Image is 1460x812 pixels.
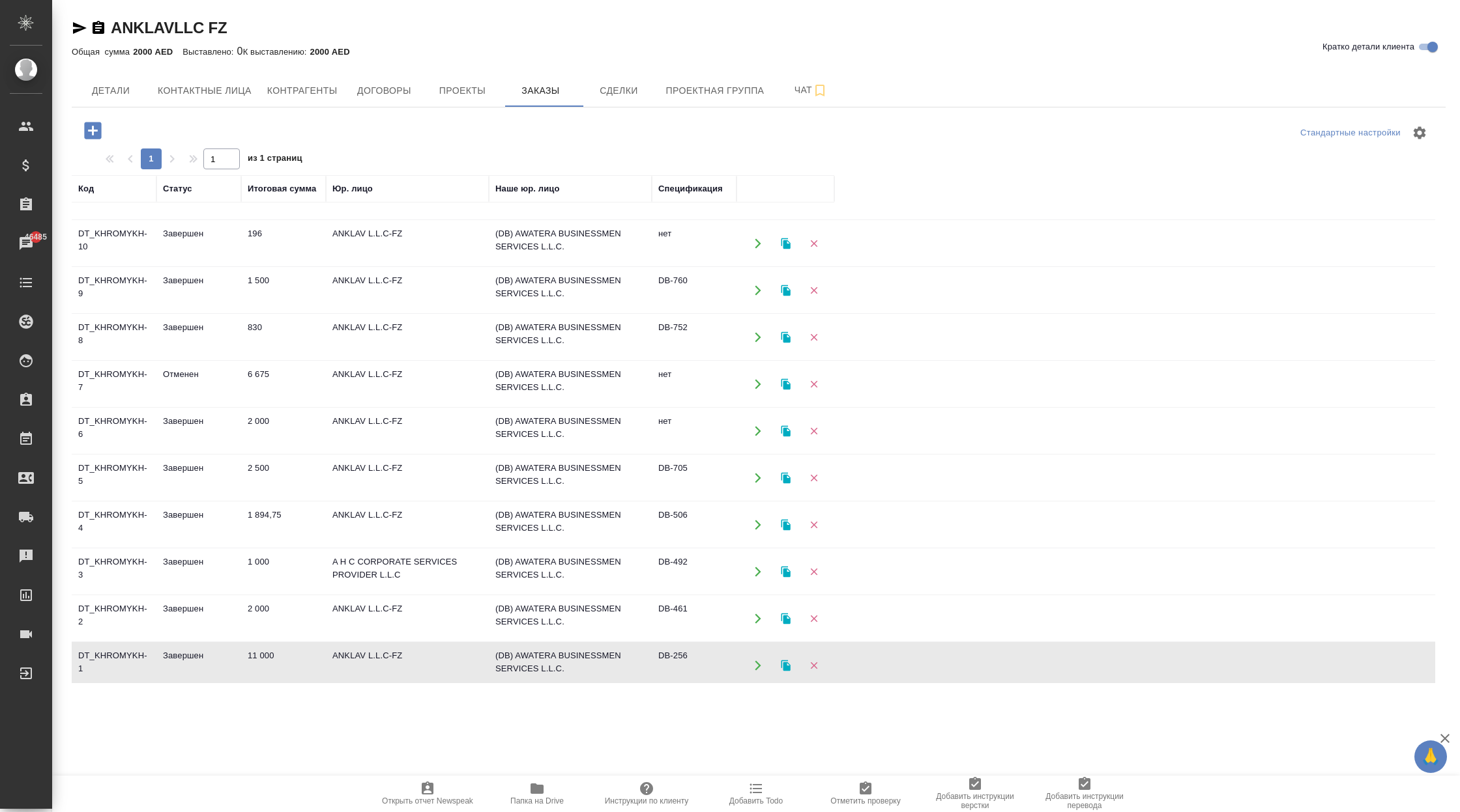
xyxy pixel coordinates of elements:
[830,796,900,805] span: Отметить проверку
[156,549,241,595] td: Завершен
[1038,792,1131,810] span: Добавить инструкции перевода
[928,792,1022,810] span: Добавить инструкции верстки
[800,230,827,257] button: Удалить
[744,324,771,350] button: Открыть
[658,182,723,195] div: Спецификация
[72,315,156,360] td: DT_KHROMYKH-8
[326,596,489,641] td: ANKLAV L.L.C-FZ
[133,47,182,57] p: 2000 AED
[310,47,360,57] p: 2000 AED
[489,502,652,548] td: (DB) AWATERA BUSINESSMEN SERVICES L.L.C.
[72,596,156,641] td: DT_KHROMYKH-2
[326,408,489,454] td: ANKLAV L.L.C-FZ
[182,47,237,57] p: Выставлено:
[509,83,572,99] span: Заказы
[652,221,737,266] td: нет
[800,371,827,397] button: Удалить
[1414,740,1447,773] button: 🙏
[587,83,650,99] span: Сделки
[744,511,771,538] button: Открыть
[243,47,310,57] p: К выставлению:
[332,182,373,195] div: Юр. лицо
[482,776,592,812] button: Папка на Drive
[241,549,326,595] td: 1 000
[156,502,241,548] td: Завершен
[326,502,489,548] td: ANKLAV L.L.C-FZ
[652,549,737,595] td: DB-492
[652,268,737,313] td: DB-760
[744,558,771,585] button: Открыть
[772,511,799,538] button: Клонировать
[780,82,842,98] span: Чат
[772,652,799,679] button: Клонировать
[17,231,55,244] span: 46485
[772,464,799,491] button: Клонировать
[72,20,87,36] button: Скопировать ссылку для ЯМессенджера
[652,315,737,360] td: DB-752
[744,230,771,257] button: Открыть
[652,643,737,688] td: DB-256
[241,361,326,407] td: 6 675
[78,182,94,195] div: Код
[489,643,652,688] td: (DB) AWATERA BUSINESSMEN SERVICES L.L.C.
[248,150,302,169] span: из 1 страниц
[72,268,156,313] td: DT_KHROMYKH-9
[489,596,652,641] td: (DB) AWATERA BUSINESSMEN SERVICES L.L.C.
[248,182,316,195] div: Итоговая сумма
[920,776,1030,812] button: Добавить инструкции верстки
[326,315,489,360] td: ANKLAV L.L.C-FZ
[1404,117,1435,148] span: Настроить таблицу
[744,371,771,397] button: Открыть
[91,20,106,36] button: Скопировать ссылку
[800,324,827,350] button: Удалить
[326,455,489,501] td: ANKLAV L.L.C-FZ
[652,455,737,501] td: DB-705
[1322,40,1414,53] span: Кратко детали клиента
[382,796,473,805] span: Открыть отчет Newspeak
[800,511,827,538] button: Удалить
[156,361,241,407] td: Отменен
[744,277,771,303] button: Открыть
[1420,743,1442,770] span: 🙏
[72,44,1446,59] div: 0
[75,117,111,144] button: Добавить проект
[744,652,771,679] button: Открыть
[241,502,326,548] td: 1 894,75
[489,268,652,313] td: (DB) AWATERA BUSINESSMEN SERVICES L.L.C.
[156,643,241,688] td: Завершен
[241,596,326,641] td: 2 000
[652,502,737,548] td: DB-506
[158,83,252,99] span: Контактные лица
[772,605,799,632] button: Клонировать
[729,796,783,805] span: Добавить Todo
[267,83,338,99] span: Контрагенты
[744,464,771,491] button: Открыть
[652,596,737,641] td: DB-461
[772,277,799,303] button: Клонировать
[744,605,771,632] button: Открыть
[241,315,326,360] td: 830
[353,83,415,99] span: Договоры
[489,408,652,454] td: (DB) AWATERA BUSINESSMEN SERVICES L.L.C.
[241,643,326,688] td: 11 000
[772,324,799,350] button: Клонировать
[3,227,49,260] a: 46485
[701,776,811,812] button: Добавить Todo
[156,596,241,641] td: Завершен
[772,558,799,585] button: Клонировать
[489,315,652,360] td: (DB) AWATERA BUSINESSMEN SERVICES L.L.C.
[652,361,737,407] td: нет
[800,558,827,585] button: Удалить
[489,221,652,266] td: (DB) AWATERA BUSINESSMEN SERVICES L.L.C.
[156,455,241,501] td: Завершен
[326,221,489,266] td: ANKLAV L.L.C-FZ
[326,549,489,595] td: A H C CORPORATE SERVICES PROVIDER L.L.C
[510,796,564,805] span: Папка на Drive
[431,83,493,99] span: Проекты
[72,643,156,688] td: DT_KHROMYKH-1
[1030,776,1139,812] button: Добавить инструкции перевода
[489,361,652,407] td: (DB) AWATERA BUSINESSMEN SERVICES L.L.C.
[665,83,764,99] span: Проектная группа
[72,221,156,266] td: DT_KHROMYKH-10
[772,417,799,444] button: Клонировать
